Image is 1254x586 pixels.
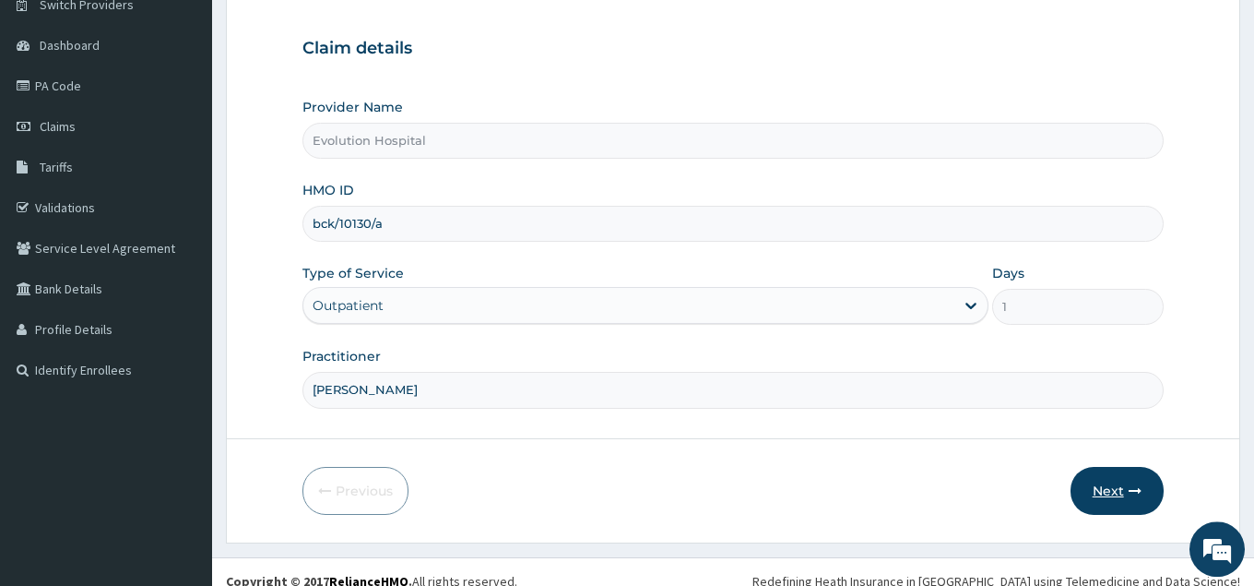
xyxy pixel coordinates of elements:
[302,206,1163,242] input: Enter HMO ID
[302,264,404,282] label: Type of Service
[107,175,254,362] span: We're online!
[1071,467,1164,515] button: Next
[302,39,1163,59] h3: Claim details
[302,9,347,54] div: Minimize live chat window
[302,347,381,365] label: Practitioner
[40,37,100,54] span: Dashboard
[96,103,310,127] div: Chat with us now
[34,92,75,138] img: d_794563401_company_1708531726252_794563401
[992,264,1024,282] label: Days
[40,159,73,175] span: Tariffs
[9,390,351,455] textarea: Type your message and hit 'Enter'
[313,296,384,315] div: Outpatient
[302,98,403,116] label: Provider Name
[302,467,408,515] button: Previous
[302,372,1163,408] input: Enter Name
[40,118,76,135] span: Claims
[302,181,354,199] label: HMO ID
